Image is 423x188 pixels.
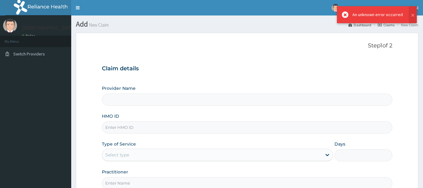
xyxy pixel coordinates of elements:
[348,22,371,28] a: Dashboard
[88,23,109,27] small: New Claim
[102,42,392,49] p: Step 1 of 2
[102,113,119,119] label: HMO ID
[102,85,136,91] label: Provider Name
[395,22,418,28] li: New Claim
[13,51,45,57] span: Switch Providers
[102,141,136,147] label: Type of Service
[334,141,345,147] label: Days
[102,169,128,175] label: Practitioner
[343,5,418,11] span: [DEMOGRAPHIC_DATA] specialist hospital
[3,19,17,33] img: User Image
[76,20,418,28] h1: Add
[352,11,403,18] div: An unknown error occurred
[22,25,122,31] p: [DEMOGRAPHIC_DATA] specialist hospital
[22,34,37,38] a: Online
[105,152,129,158] div: Select type
[102,121,392,133] input: Enter HMO ID
[378,22,395,28] a: Claims
[102,65,392,72] h3: Claim details
[332,4,339,12] img: User Image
